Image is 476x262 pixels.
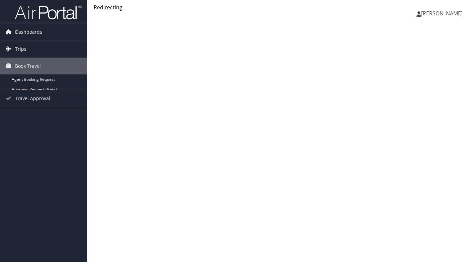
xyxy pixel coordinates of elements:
[15,4,82,20] img: airportal-logo.png
[416,3,469,23] a: [PERSON_NAME]
[421,10,463,17] span: [PERSON_NAME]
[15,41,26,57] span: Trips
[15,90,50,107] span: Travel Approval
[15,58,41,74] span: Book Travel
[15,24,42,40] span: Dashboards
[94,3,469,11] div: Redirecting...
